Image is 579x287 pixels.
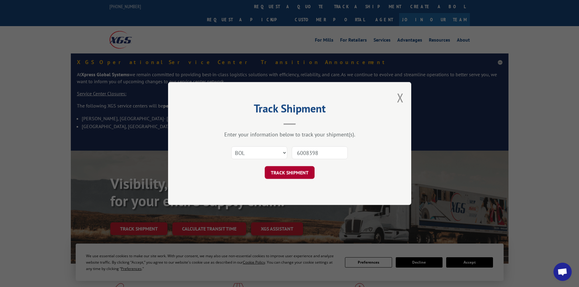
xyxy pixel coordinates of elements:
button: Close modal [397,90,404,106]
div: Enter your information below to track your shipment(s). [198,131,381,138]
h2: Track Shipment [198,104,381,116]
button: TRACK SHIPMENT [265,166,315,179]
a: Open chat [553,263,572,281]
input: Number(s) [292,146,348,159]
